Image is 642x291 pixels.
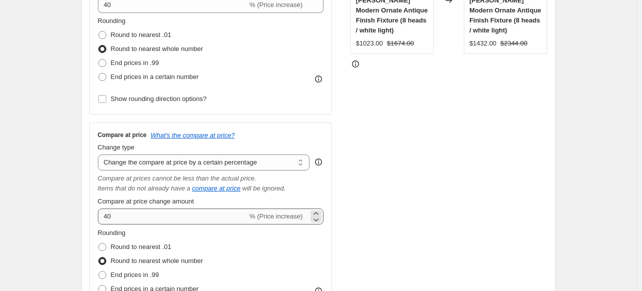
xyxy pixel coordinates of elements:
[314,157,323,167] div: help
[250,212,303,220] span: % (Price increase)
[242,184,286,192] i: will be ignored.
[111,73,199,80] span: End prices in a certain number
[469,38,496,48] div: $1432.00
[356,38,383,48] div: $1023.00
[98,131,147,139] h3: Compare at price
[98,208,248,224] input: -15
[111,271,159,278] span: End prices in .99
[98,17,126,24] span: Rounding
[111,243,171,250] span: Round to nearest .01
[98,229,126,236] span: Rounding
[192,184,241,192] button: compare at price
[151,131,235,139] button: What's the compare at price?
[111,31,171,38] span: Round to nearest .01
[387,38,414,48] strike: $1674.00
[98,197,194,205] span: Compare at price change amount
[111,257,203,264] span: Round to nearest whole number
[111,59,159,66] span: End prices in .99
[111,95,207,102] span: Show rounding direction options?
[98,143,135,151] span: Change type
[98,184,191,192] i: Items that do not already have a
[500,38,527,48] strike: $2344.00
[250,1,303,8] span: % (Price increase)
[98,174,257,182] i: Compare at prices cannot be less than the actual price.
[111,45,203,52] span: Round to nearest whole number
